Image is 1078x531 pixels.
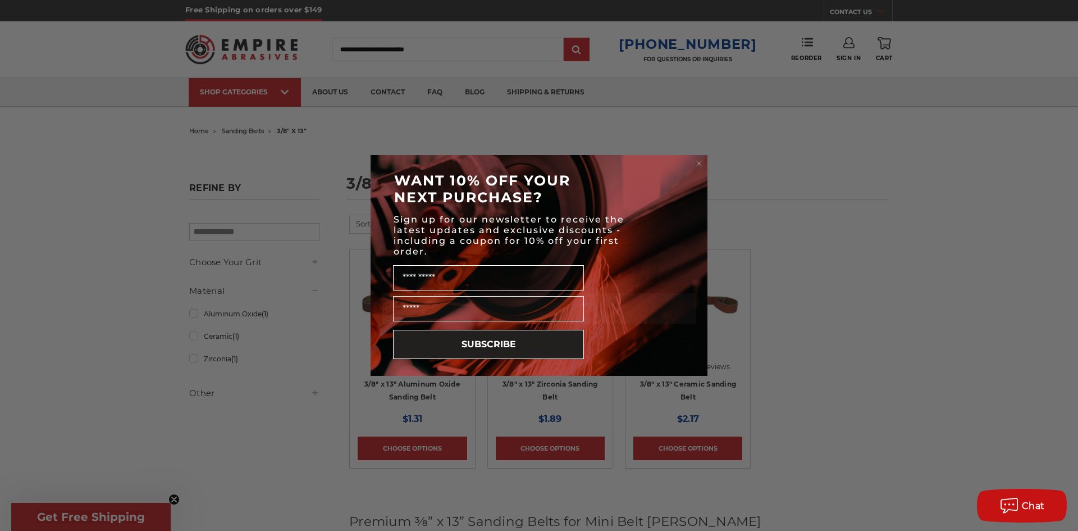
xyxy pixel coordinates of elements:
[394,172,570,206] span: WANT 10% OFF YOUR NEXT PURCHASE?
[394,214,624,257] span: Sign up for our newsletter to receive the latest updates and exclusive discounts - including a co...
[1022,501,1045,511] span: Chat
[393,296,584,321] input: Email
[393,330,584,359] button: SUBSCRIBE
[693,158,705,169] button: Close dialog
[977,489,1067,523] button: Chat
